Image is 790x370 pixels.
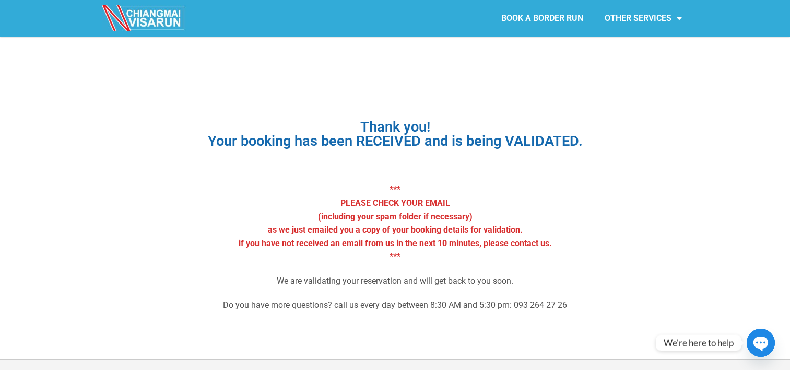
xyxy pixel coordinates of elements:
[126,120,664,148] h1: Thank you! Your booking has been RECEIVED and is being VALIDATED.
[395,6,692,30] nav: Menu
[239,225,552,261] strong: as we just emailed you a copy of your booking details for validation. if you have not received an...
[491,6,594,30] a: BOOK A BORDER RUN
[318,184,473,221] strong: *** PLEASE CHECK YOUR EMAIL (including your spam folder if necessary)
[594,6,692,30] a: OTHER SERVICES
[126,298,664,312] p: Do you have more questions? call us every day between 8:30 AM and 5:30 pm: 093 264 27 26
[126,274,664,288] p: We are validating your reservation and will get back to you soon.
